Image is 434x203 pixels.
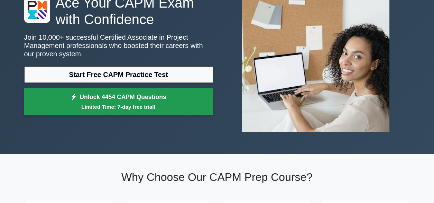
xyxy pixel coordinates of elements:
a: Unlock 4454 CAPM QuestionsLimited Time: 7-day free trial! [24,88,213,116]
small: Limited Time: 7-day free trial! [33,103,204,111]
p: Join 10,000+ successful Certified Associate in Project Management professionals who boosted their... [24,33,213,58]
h2: Why Choose Our CAPM Prep Course? [24,171,410,184]
a: Start Free CAPM Practice Test [24,66,213,83]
